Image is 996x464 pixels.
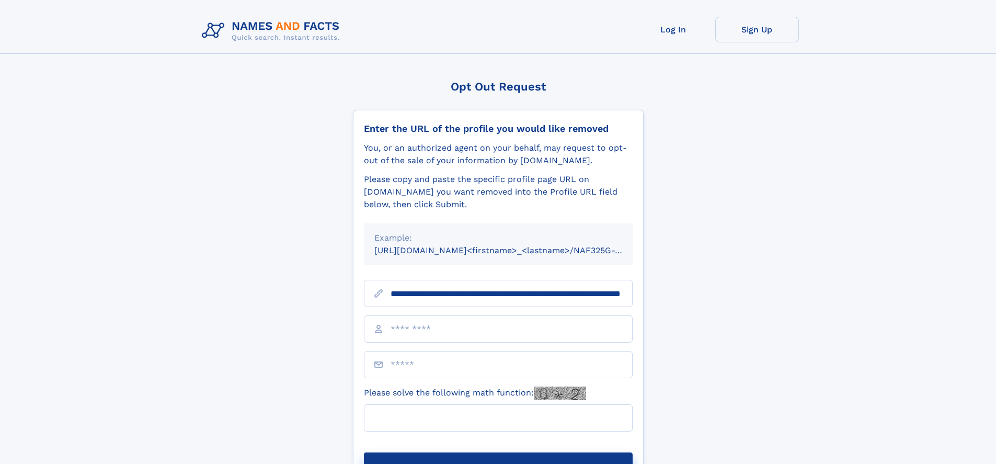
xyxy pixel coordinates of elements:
[632,17,715,42] a: Log In
[374,232,622,244] div: Example:
[364,173,633,211] div: Please copy and paste the specific profile page URL on [DOMAIN_NAME] you want removed into the Pr...
[364,142,633,167] div: You, or an authorized agent on your behalf, may request to opt-out of the sale of your informatio...
[198,17,348,45] img: Logo Names and Facts
[715,17,799,42] a: Sign Up
[364,123,633,134] div: Enter the URL of the profile you would like removed
[353,80,644,93] div: Opt Out Request
[364,387,586,400] label: Please solve the following math function:
[374,245,652,255] small: [URL][DOMAIN_NAME]<firstname>_<lastname>/NAF325G-xxxxxxxx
